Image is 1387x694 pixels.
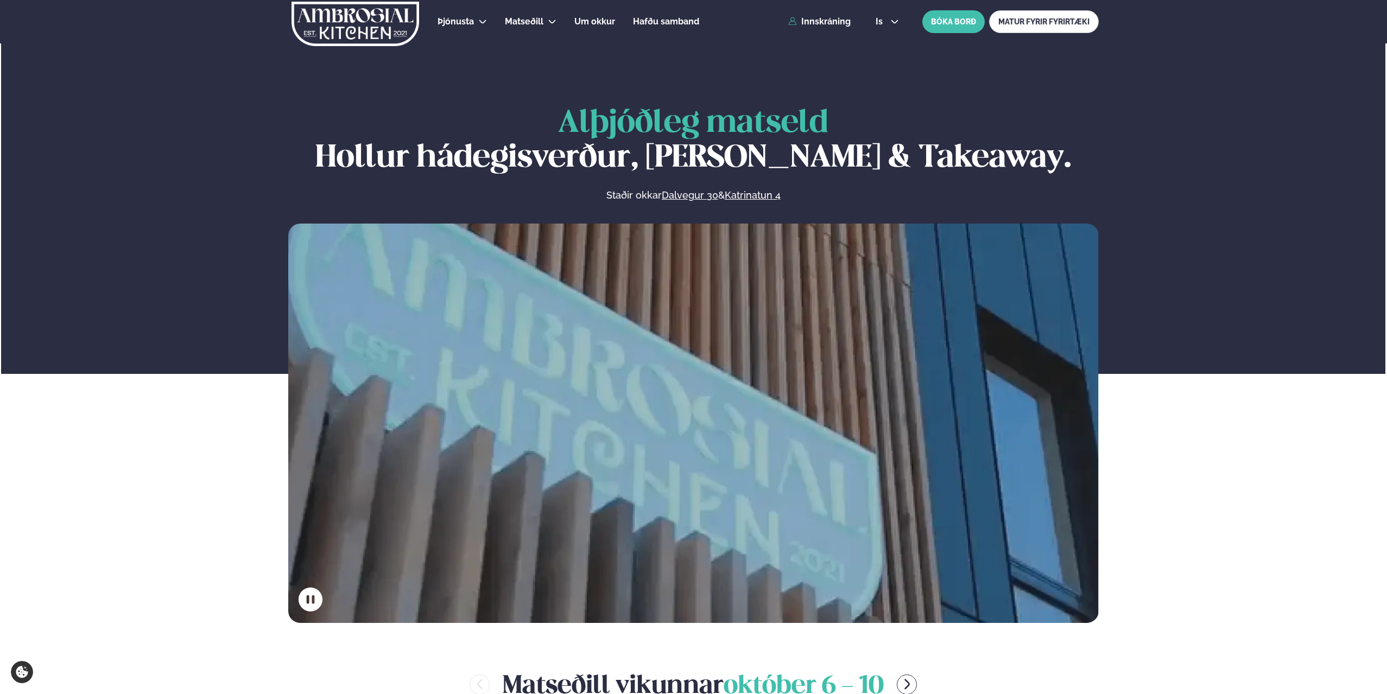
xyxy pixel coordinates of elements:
[922,10,985,33] button: BÓKA BORÐ
[438,16,474,27] span: Þjónusta
[725,189,781,202] a: Katrinatun 4
[574,15,615,28] a: Um okkur
[505,16,543,27] span: Matseðill
[505,15,543,28] a: Matseðill
[488,189,898,202] p: Staðir okkar &
[438,15,474,28] a: Þjónusta
[290,2,420,46] img: logo
[633,16,699,27] span: Hafðu samband
[788,17,851,27] a: Innskráning
[662,189,718,202] a: Dalvegur 30
[633,15,699,28] a: Hafðu samband
[867,17,908,26] button: is
[558,109,828,138] span: Alþjóðleg matseld
[989,10,1099,33] a: MATUR FYRIR FYRIRTÆKI
[574,16,615,27] span: Um okkur
[288,106,1099,176] h1: Hollur hádegisverður, [PERSON_NAME] & Takeaway.
[11,661,33,683] a: Cookie settings
[876,17,886,26] span: is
